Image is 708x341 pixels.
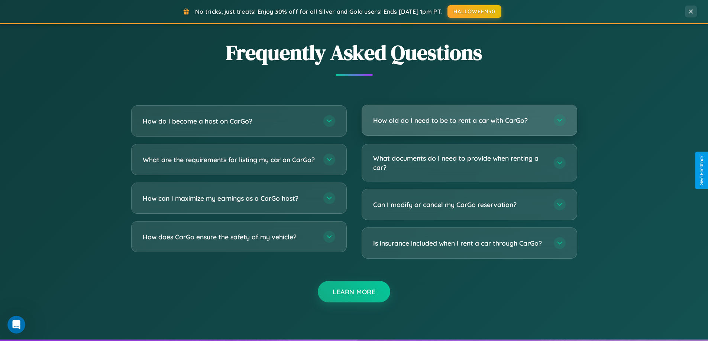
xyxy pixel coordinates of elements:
[373,239,546,248] h3: Is insurance included when I rent a car through CarGo?
[373,200,546,209] h3: Can I modify or cancel my CarGo reservation?
[699,155,704,186] div: Give Feedback
[195,8,442,15] span: No tricks, just treats! Enjoy 30% off for all Silver and Gold users! Ends [DATE] 1pm PT.
[143,232,316,242] h3: How does CarGo ensure the safety of my vehicle?
[143,155,316,164] h3: What are the requirements for listing my car on CarGo?
[143,117,316,126] h3: How do I become a host on CarGo?
[318,281,390,302] button: Learn More
[373,116,546,125] h3: How old do I need to be to rent a car with CarGo?
[7,316,25,334] iframe: Intercom live chat
[131,38,577,67] h2: Frequently Asked Questions
[373,154,546,172] h3: What documents do I need to provide when renting a car?
[143,194,316,203] h3: How can I maximize my earnings as a CarGo host?
[447,5,501,18] button: HALLOWEEN30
